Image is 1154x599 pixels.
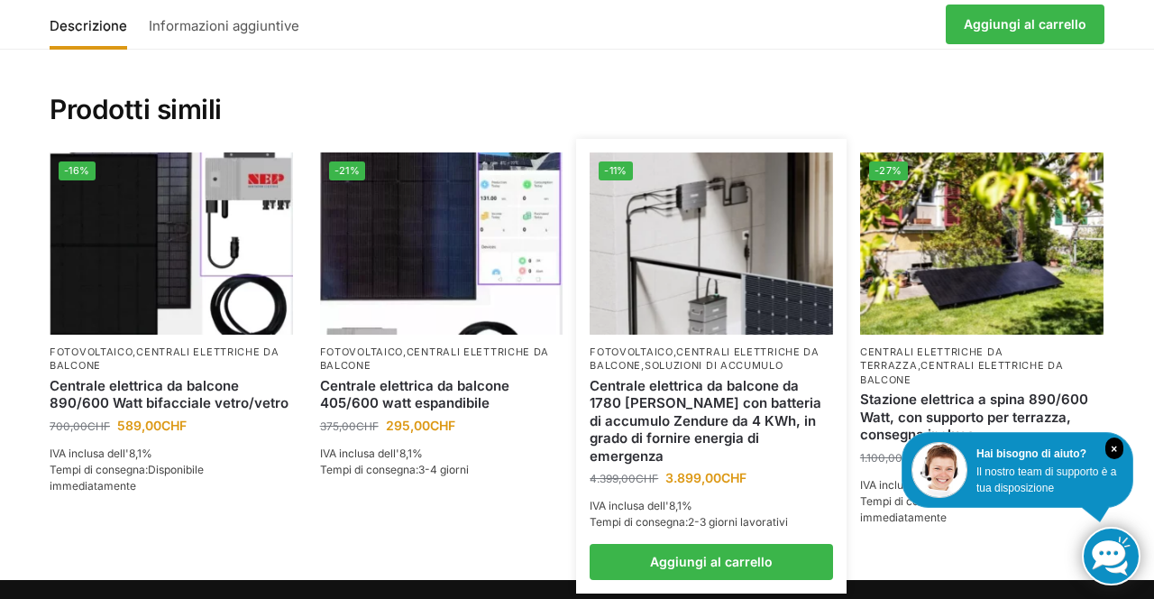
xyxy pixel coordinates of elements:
[860,346,1003,372] a: Centrali elettriche da terrazza
[590,346,820,372] a: centrali elettriche da balcone
[976,447,1086,460] font: Hai bisogno di aiuto?
[50,346,133,358] a: Fotovoltaico
[430,418,455,433] font: CHF
[590,152,833,335] a: -11%Accumulo di energia solare Zendure per centrali elettriche da balcone
[50,419,87,433] font: 700,00
[386,418,430,433] font: 295,00
[860,152,1104,335] img: Stazione elettrica a spina 890/600 Watt, con supporto per terrazza, consegna inclusa
[50,463,204,493] font: Disponibile immediatamente
[911,442,967,498] img: Assistenza clienti
[590,152,833,335] img: Accumulo di energia solare Zendure per centrali elettriche da balcone
[356,419,379,433] font: CHF
[320,152,563,335] img: Plug & Play con 410 watt
[320,377,563,412] a: Centrale elettrica da balcone 405/600 watt espandibile
[403,346,407,358] font: ,
[860,478,963,492] font: IVA inclusa dell'8,1%
[1111,443,1117,456] font: ×
[320,377,509,412] font: Centrale elettrica da balcone 405/600 watt espandibile
[688,515,788,529] font: 2-3 giorni lavorativi
[50,346,279,372] a: centrali elettriche da balcone
[320,346,550,372] a: centrali elettriche da balcone
[50,93,222,125] font: Prodotti simili
[860,391,1088,443] font: Stazione elettrica a spina 890/600 Watt, con supporto per terrazza, consegna inclusa
[117,418,161,433] font: 589,00
[590,377,833,465] a: Centrale elettrica da balcone da 1780 Watt con batteria di accumulo Zendure da 4 KWh, in grado di...
[860,359,1064,385] a: centrali elettriche da balcone
[590,515,688,529] font: Tempi di consegna:
[918,359,921,372] font: ,
[50,463,148,476] font: Tempi di consegna:
[590,377,821,465] font: Centrale elettrica da balcone da 1780 [PERSON_NAME] con batteria di accumulo Zendure da 4 KWh, in...
[665,470,721,485] font: 3.899,00
[320,346,403,358] a: Fotovoltaico
[590,346,673,358] a: Fotovoltaico
[641,359,645,372] font: ,
[1105,438,1123,459] i: Vicino
[860,494,958,508] font: Tempi di consegna:
[87,419,110,433] font: CHF
[50,447,152,460] font: IVA inclusa dell'8,1%
[636,472,658,485] font: CHF
[320,447,423,460] font: IVA inclusa dell'8,1%
[860,451,902,465] font: 1.100,00
[645,359,783,372] a: soluzioni di accumulo
[860,152,1104,335] a: -27%Stazione elettrica a spina 890/600 Watt, con supporto per terrazza, consegna inclusa
[721,470,746,485] font: CHF
[50,152,293,335] a: -16%Modulo bificiale ad alte prestazioni
[673,346,677,358] font: ,
[161,418,187,433] font: CHF
[860,494,1014,524] font: Disponibile immediatamente
[320,152,563,335] a: -21%Plug & Play con 410 watt
[50,377,288,412] font: Centrale elettrica da balcone 890/600 Watt bifacciale vetro/vetro
[976,465,1116,494] font: Il nostro team di supporto è a tua disposizione
[418,463,469,476] font: 3-4 giorni
[590,544,833,580] a: Aggiungi al carrello: “Centrale elettrica da balcone da 1780 Watt con accumulo di batterie Zendur...
[320,419,356,433] font: 375,00
[860,391,1104,444] a: Stazione elettrica a spina 890/600 Watt, con supporto per terrazza, consegna inclusa
[133,346,136,358] font: ,
[590,499,692,512] font: IVA inclusa dell'8,1%
[320,463,418,476] font: Tempi di consegna:
[650,554,773,569] font: Aggiungi al carrello
[50,152,293,335] img: Modulo bificiale ad alte prestazioni
[590,472,636,485] font: 4.399,00
[50,377,293,412] a: Centrale elettrica da balcone 890/600 Watt bifacciale vetro/vetro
